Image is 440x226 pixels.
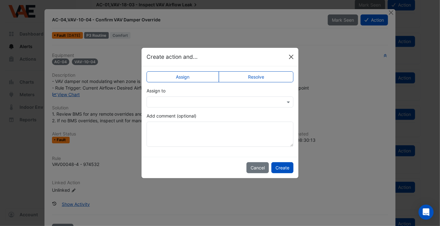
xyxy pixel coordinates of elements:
[271,162,293,173] button: Create
[419,205,434,220] div: Open Intercom Messenger
[287,52,296,62] button: Close
[246,162,269,173] button: Cancel
[147,113,196,119] label: Add comment (optional)
[147,53,198,61] h5: Create action and...
[147,87,165,94] label: Assign to
[219,71,294,82] label: Resolve
[147,71,219,82] label: Assign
